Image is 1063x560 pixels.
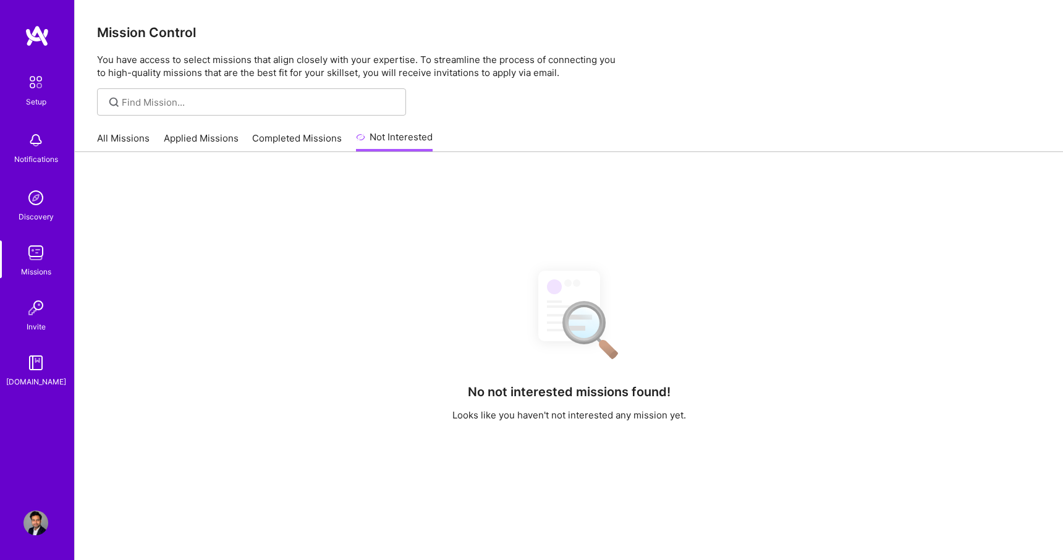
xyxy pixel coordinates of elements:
[122,96,397,109] input: Find Mission...
[6,375,66,388] div: [DOMAIN_NAME]
[23,295,48,320] img: Invite
[97,132,150,152] a: All Missions
[14,153,58,166] div: Notifications
[23,128,48,153] img: bell
[23,185,48,210] img: discovery
[21,265,51,278] div: Missions
[26,95,46,108] div: Setup
[97,53,1041,79] p: You have access to select missions that align closely with your expertise. To streamline the proc...
[452,409,686,422] p: Looks like you haven't not interested any mission yet.
[27,320,46,333] div: Invite
[23,350,48,375] img: guide book
[19,210,54,223] div: Discovery
[164,132,239,152] a: Applied Missions
[468,384,671,399] h4: No not interested missions found!
[97,25,1041,40] h3: Mission Control
[25,25,49,47] img: logo
[23,69,49,95] img: setup
[107,95,121,109] i: icon SearchGrey
[252,132,342,152] a: Completed Missions
[356,130,433,152] a: Not Interested
[517,260,622,368] img: No Results
[23,511,48,535] img: User Avatar
[20,511,51,535] a: User Avatar
[23,240,48,265] img: teamwork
